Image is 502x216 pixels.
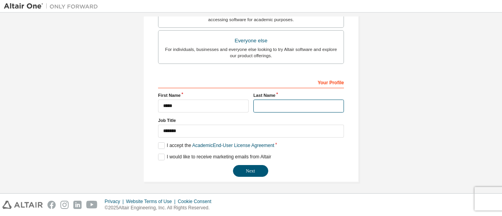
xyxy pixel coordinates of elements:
div: Cookie Consent [178,198,216,205]
img: facebook.svg [47,201,56,209]
a: Academic End-User License Agreement [192,143,274,148]
label: First Name [158,92,249,98]
div: Website Terms of Use [126,198,178,205]
div: Everyone else [163,35,339,46]
label: I accept the [158,142,274,149]
button: Next [233,165,268,177]
label: I would like to receive marketing emails from Altair [158,154,271,160]
div: Privacy [105,198,126,205]
div: For individuals, businesses and everyone else looking to try Altair software and explore our prod... [163,46,339,59]
div: For faculty & administrators of academic institutions administering students and accessing softwa... [163,10,339,23]
p: © 2025 Altair Engineering, Inc. All Rights Reserved. [105,205,216,211]
img: Altair One [4,2,102,10]
img: instagram.svg [60,201,69,209]
label: Last Name [253,92,344,98]
div: Your Profile [158,76,344,88]
img: youtube.svg [86,201,98,209]
label: Job Title [158,117,344,123]
img: altair_logo.svg [2,201,43,209]
img: linkedin.svg [73,201,82,209]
